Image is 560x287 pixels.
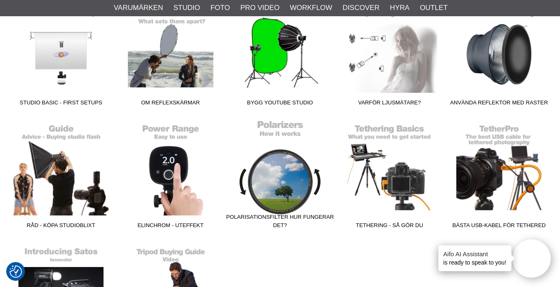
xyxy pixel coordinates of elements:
[10,264,22,279] button: Samtyckesinställningar
[6,99,116,110] span: Studio Basic - First Setups
[290,2,332,13] a: Workflow
[210,2,230,13] a: Foto
[335,120,444,232] a: Tethering - Så gör du
[240,2,279,13] a: Pro Video
[420,2,448,13] a: Outlet
[438,245,511,271] div: is ready to speak to you!
[114,2,163,13] a: Varumärken
[174,2,200,13] a: Studio
[116,221,225,233] span: Elinchrom - Uteffekt
[335,99,444,110] span: Varför ljusmätare?
[116,99,225,110] span: Om Reflexskärmar
[390,2,409,13] a: Hyra
[225,213,335,233] span: Polarisationsfilter hur fungerar det?
[444,99,554,110] span: Använda reflektor med raster
[444,120,554,232] a: Bästa USB-kabel för Tethered
[10,265,22,278] img: Revisit consent button
[444,221,554,233] span: Bästa USB-kabel för Tethered
[443,250,506,258] h4: Aifo AI Assistant
[342,2,379,13] a: Discover
[225,120,335,232] a: Polarisationsfilter hur fungerar det?
[116,120,225,232] a: Elinchrom - Uteffekt
[335,221,444,233] span: Tethering - Så gör du
[6,221,116,233] span: Råd - Köpa studioblixt
[6,120,116,232] a: Råd - Köpa studioblixt
[225,99,335,110] span: Bygg YouTube Studio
